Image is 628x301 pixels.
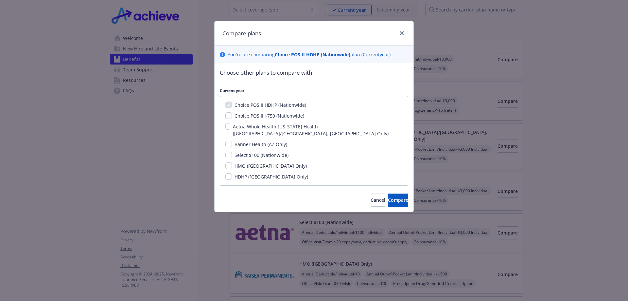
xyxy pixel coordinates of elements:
h1: Compare plans [222,29,261,38]
p: You ' re are comparing plan ( Current year) [228,51,391,58]
span: Aetna Whole Health [US_STATE] Health ([GEOGRAPHIC_DATA]/[GEOGRAPHIC_DATA], [GEOGRAPHIC_DATA] Only) [233,123,389,137]
span: HDHP ([GEOGRAPHIC_DATA] Only) [235,174,308,180]
a: close [398,29,406,37]
b: Choice POS II HDHP (Nationwide) [275,51,350,58]
span: Choice POS II $750 (Nationwide) [235,113,304,119]
span: Cancel [371,197,385,203]
span: Choice POS II HDHP (Nationwide) [235,102,306,108]
span: HMO ([GEOGRAPHIC_DATA] Only) [235,163,307,169]
span: Banner Health (AZ Only) [235,141,287,147]
span: Select $100 (Nationwide) [235,152,288,158]
span: Compare [388,197,408,203]
p: Choose other plans to compare with [220,68,408,77]
p: Current year [220,88,408,93]
button: Compare [388,194,408,207]
button: Cancel [371,194,385,207]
